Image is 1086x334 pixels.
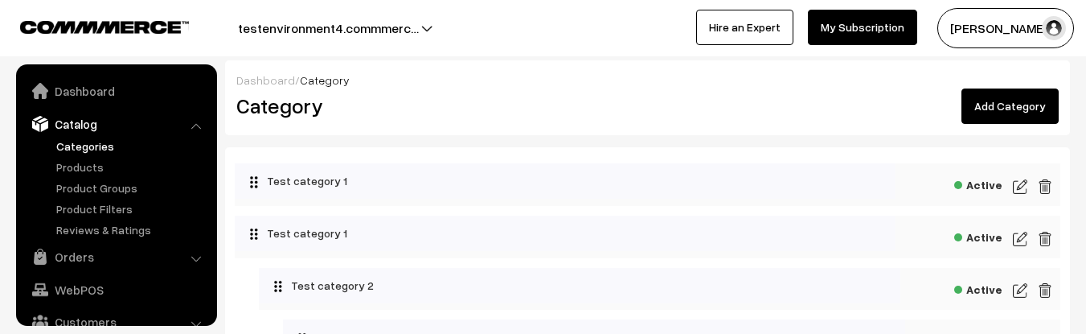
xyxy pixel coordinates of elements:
[273,280,283,293] img: drag
[236,93,636,118] h2: Category
[249,228,259,241] img: drag
[52,159,211,175] a: Products
[20,76,211,105] a: Dashboard
[1038,177,1052,196] img: edit
[1013,177,1027,196] img: edit
[1038,281,1052,300] img: edit
[20,16,161,35] a: COMMMERCE
[937,8,1074,48] button: [PERSON_NAME]
[1013,229,1027,249] img: edit
[954,173,1002,193] span: Active
[1038,229,1052,249] img: edit
[808,10,917,45] a: My Subscription
[696,10,793,45] a: Hire an Expert
[235,163,895,199] div: Test category 1
[20,21,189,33] img: COMMMERCE
[20,242,211,271] a: Orders
[20,109,211,138] a: Catalog
[954,225,1002,245] span: Active
[52,200,211,217] a: Product Filters
[182,8,475,48] button: testenvironment4.commmerc…
[236,73,295,87] a: Dashboard
[52,179,211,196] a: Product Groups
[249,175,259,188] img: drag
[235,216,895,251] div: Test category 1
[1013,281,1027,300] img: edit
[954,278,1002,298] span: Active
[236,72,1059,89] div: /
[961,89,1059,124] a: Add Category
[235,216,251,246] button: Collapse
[300,73,350,87] span: Category
[259,268,900,303] div: Test category 2
[20,275,211,304] a: WebPOS
[259,268,275,299] button: Collapse
[52,138,211,155] a: Categories
[1042,16,1066,40] img: user
[52,221,211,238] a: Reviews & Ratings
